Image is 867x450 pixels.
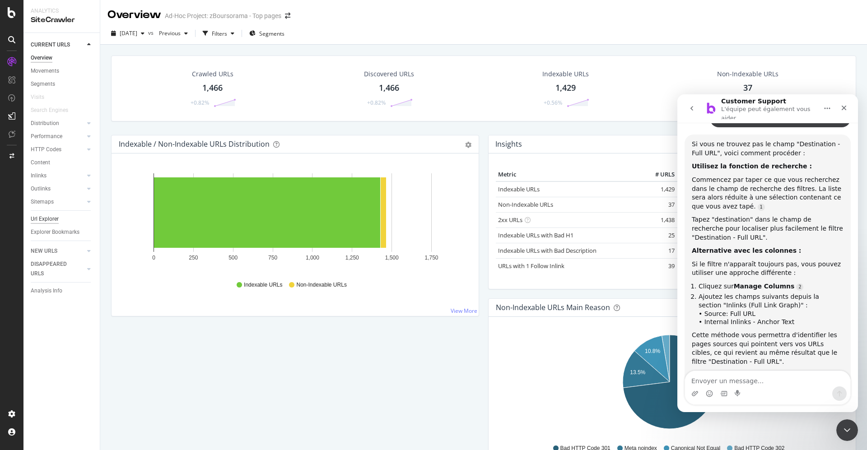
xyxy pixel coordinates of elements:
[119,168,466,273] svg: A chart.
[743,82,752,94] div: 37
[31,79,93,89] a: Segments
[495,138,522,150] h4: Insights
[641,181,677,197] td: 1,429
[31,7,93,15] div: Analytics
[192,70,233,79] div: Crawled URLs
[152,255,155,261] text: 0
[148,29,155,37] span: vs
[641,197,677,212] td: 37
[641,168,677,181] th: # URLS
[630,369,645,376] text: 13.5%
[31,132,62,141] div: Performance
[31,286,93,296] a: Analysis Info
[31,214,59,224] div: Url Explorer
[498,231,573,239] a: Indexable URLs with Bad H1
[119,139,270,148] div: Indexable / Non-Indexable URLs Distribution
[31,197,54,207] div: Sitemaps
[367,99,386,107] div: +0.82%
[498,216,522,224] a: 2xx URLs
[496,331,844,436] svg: A chart.
[31,53,93,63] a: Overview
[31,246,57,256] div: NEW URLS
[31,214,93,224] a: Url Explorer
[498,185,540,193] a: Indexable URLs
[155,26,191,41] button: Previous
[31,286,62,296] div: Analysis Info
[451,307,477,315] a: View More
[31,197,84,207] a: Sitemaps
[31,119,84,128] a: Distribution
[677,168,722,181] th: Change
[677,212,722,227] td: +0.6 %
[246,26,288,41] button: Segments
[496,303,610,312] div: Non-Indexable URLs Main Reason
[31,260,84,278] a: DISAPPEARED URLS
[364,70,414,79] div: Discovered URLs
[677,94,858,412] iframe: Intercom live chat
[31,93,44,102] div: Visits
[385,255,399,261] text: 1,500
[189,255,198,261] text: 250
[199,26,238,41] button: Filters
[285,13,290,19] div: arrow-right-arrow-left
[677,258,722,274] td: +11.4 %
[498,246,597,255] a: Indexable URLs with Bad Description
[498,200,553,209] a: Non-Indexable URLs
[645,348,660,354] text: 10.8%
[244,281,282,289] span: Indexable URLs
[31,184,84,194] a: Outlinks
[555,82,576,94] div: 1,429
[31,66,93,76] a: Movements
[155,29,181,37] span: Previous
[31,15,93,25] div: SiteCrawler
[31,79,55,89] div: Segments
[31,132,84,141] a: Performance
[465,142,471,148] div: gear
[641,227,677,243] td: 25
[496,168,641,181] th: Metric
[836,419,858,441] iframe: Intercom live chat
[31,184,51,194] div: Outlinks
[31,145,84,154] a: HTTP Codes
[296,281,346,289] span: Non-Indexable URLs
[424,255,438,261] text: 1,750
[544,99,562,107] div: +0.56%
[31,53,52,63] div: Overview
[31,40,70,50] div: CURRENT URLS
[677,243,722,258] td: +0.0 %
[677,181,722,197] td: +0.6 %
[31,171,47,181] div: Inlinks
[677,227,722,243] td: -54.5 %
[542,70,589,79] div: Indexable URLs
[31,106,77,115] a: Search Engines
[641,212,677,227] td: 1,438
[31,40,84,50] a: CURRENT URLS
[107,7,161,23] div: Overview
[641,243,677,258] td: 17
[268,255,277,261] text: 750
[31,93,53,102] a: Visits
[641,258,677,274] td: 39
[717,70,778,79] div: Non-Indexable URLs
